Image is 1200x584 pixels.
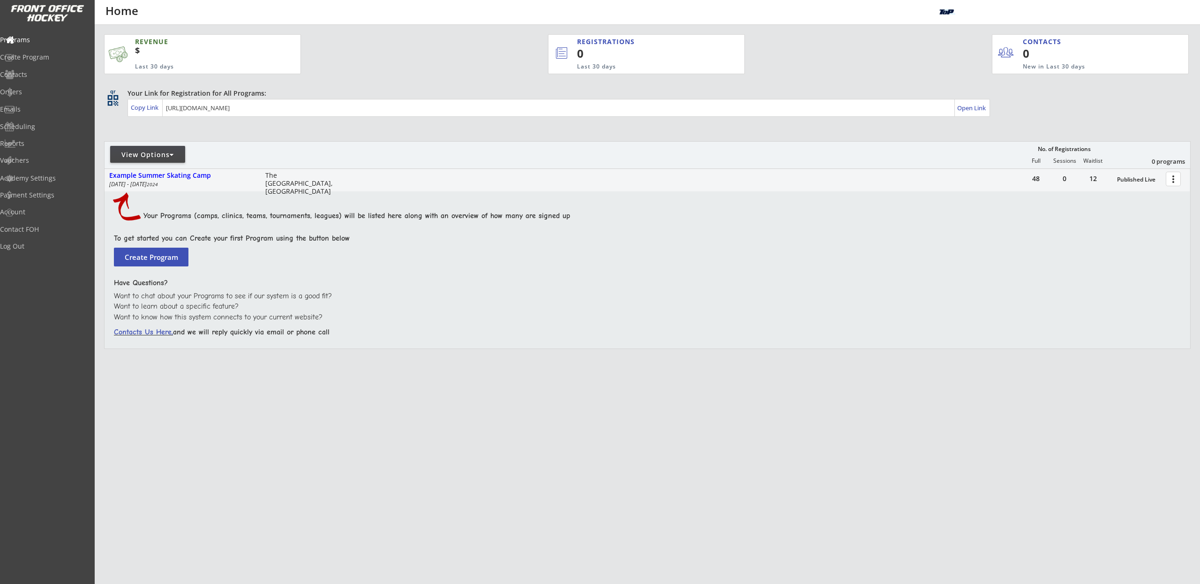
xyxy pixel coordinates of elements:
div: Your Link for Registration for All Programs: [127,89,1162,98]
div: Waitlist [1079,158,1107,164]
div: Last 30 days [577,63,705,71]
div: New in Last 30 days [1023,63,1144,71]
div: Have Questions? [114,278,1174,288]
a: Open Link [957,101,987,114]
button: qr_code [106,93,120,107]
div: 0 [1023,46,1080,61]
div: Last 30 days [135,63,255,71]
div: 48 [1022,175,1050,182]
div: CONTACTS [1023,37,1065,46]
font: Contacts Us Here, [114,328,173,336]
div: Sessions [1050,158,1079,164]
sup: $ [135,45,140,56]
div: 0 [577,46,712,61]
div: 0 programs [1136,157,1185,166]
button: Create Program [114,248,188,266]
div: REVENUE [135,37,255,46]
div: REGISTRATIONS [577,37,701,46]
div: Published Live [1117,176,1161,183]
div: qr [107,89,118,95]
div: The [GEOGRAPHIC_DATA], [GEOGRAPHIC_DATA] [265,172,339,195]
div: and we will reply quickly via email or phone call [114,327,1174,337]
div: [DATE] - [DATE] [109,182,253,187]
div: Copy Link [131,103,160,112]
div: View Options [110,150,185,159]
div: Want to chat about your Programs to see if our system is a good fit? Want to learn about a specif... [114,291,1174,322]
div: Open Link [957,104,987,112]
div: Example Summer Skating Camp [109,172,255,180]
button: more_vert [1166,172,1181,186]
em: 2024 [147,181,158,188]
div: No. of Registrations [1035,146,1093,152]
div: Full [1022,158,1050,164]
div: Your Programs (camps, clinics, teams, tournaments, leagues) will be listed here along with an ove... [143,211,1183,221]
div: To get started you can Create your first Program using the button below [114,233,1174,243]
div: 12 [1079,175,1107,182]
div: 0 [1050,175,1079,182]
